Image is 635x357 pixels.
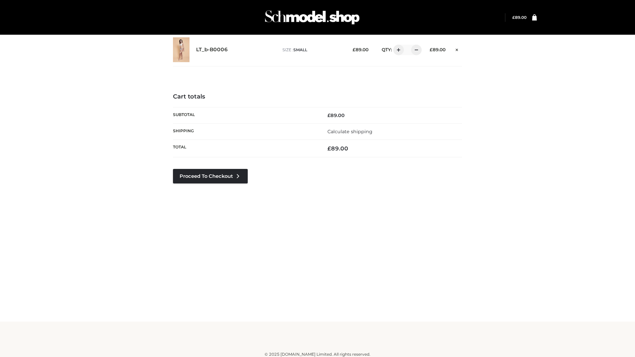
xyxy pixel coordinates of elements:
span: £ [327,112,330,118]
a: LT_b-B0006 [196,47,228,53]
span: £ [327,145,331,152]
bdi: 89.00 [430,47,445,52]
span: £ [512,15,515,20]
a: Remove this item [452,45,462,53]
th: Shipping [173,123,317,139]
a: Proceed to Checkout [173,169,248,183]
div: QTY: [375,45,419,55]
h4: Cart totals [173,93,462,100]
span: £ [353,47,356,52]
p: size : [282,47,342,53]
a: Calculate shipping [327,129,372,135]
bdi: 89.00 [512,15,527,20]
span: £ [430,47,433,52]
img: LT_b-B0006 - SMALL [173,37,190,62]
th: Subtotal [173,107,317,123]
bdi: 89.00 [327,112,345,118]
th: Total [173,140,317,157]
bdi: 89.00 [353,47,368,52]
span: SMALL [293,47,307,52]
a: £89.00 [512,15,527,20]
img: Schmodel Admin 964 [263,4,362,30]
bdi: 89.00 [327,145,348,152]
